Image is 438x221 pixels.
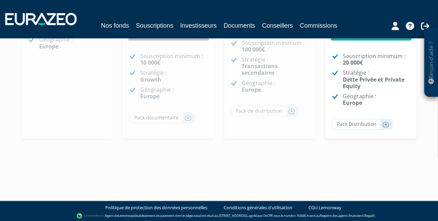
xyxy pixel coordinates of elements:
strong: 10 000€ [140,59,160,66]
a: Commissions [300,21,337,30]
p: Géographie : [242,80,310,93]
a: CGU Lemonway [309,204,341,211]
strong: Growth [140,76,161,83]
strong: 100 000€ [242,46,265,53]
strong: Europe [39,43,59,50]
strong: Europe [242,86,261,93]
a: Politique de protection des données personnelles [105,204,207,211]
a: Conditions générales d'utilisation [224,204,292,211]
a: Souscriptions [136,21,173,30]
a: Pack de distribution [231,105,298,117]
a: Lemonway [118,213,134,218]
p: Géographie : [140,86,209,100]
strong: Europe [140,92,160,100]
a: Pack documentaire [129,112,195,123]
p: Géographie : [39,36,108,49]
p: Souscription minimum : [343,53,411,66]
p: Besoin d'aide ? [427,31,435,94]
a: Investisseurs [180,21,216,30]
a: Nos fonds [101,21,129,31]
p: Souscription minimum : [140,53,209,66]
img: logo-lemonway.png [77,212,103,219]
p: Stratégie : [343,70,411,90]
a: Pack Distribution [332,119,393,130]
a: Registre des agents financiers (Regafi) [320,213,375,218]
a: Documents [224,21,255,30]
p: Stratégie : [140,70,209,83]
p: Géographie : [343,93,411,106]
strong: Europe [343,99,362,107]
p: Souscription minimum : [242,40,310,53]
strong: Dette Privée et Private Equity [343,76,404,90]
strong: 20 000€ [343,59,363,66]
a: Conseillers [262,21,293,30]
p: Stratégie : [242,56,310,76]
img: 1732889491-logotype_eurazeo_blanc_rvb.png [5,13,77,25]
div: - Agent de (établissement de paiement dont le siège social est situé au [STREET_ADDRESS], agréé p... [7,212,431,219]
strong: Transactions secondaires [242,62,278,76]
